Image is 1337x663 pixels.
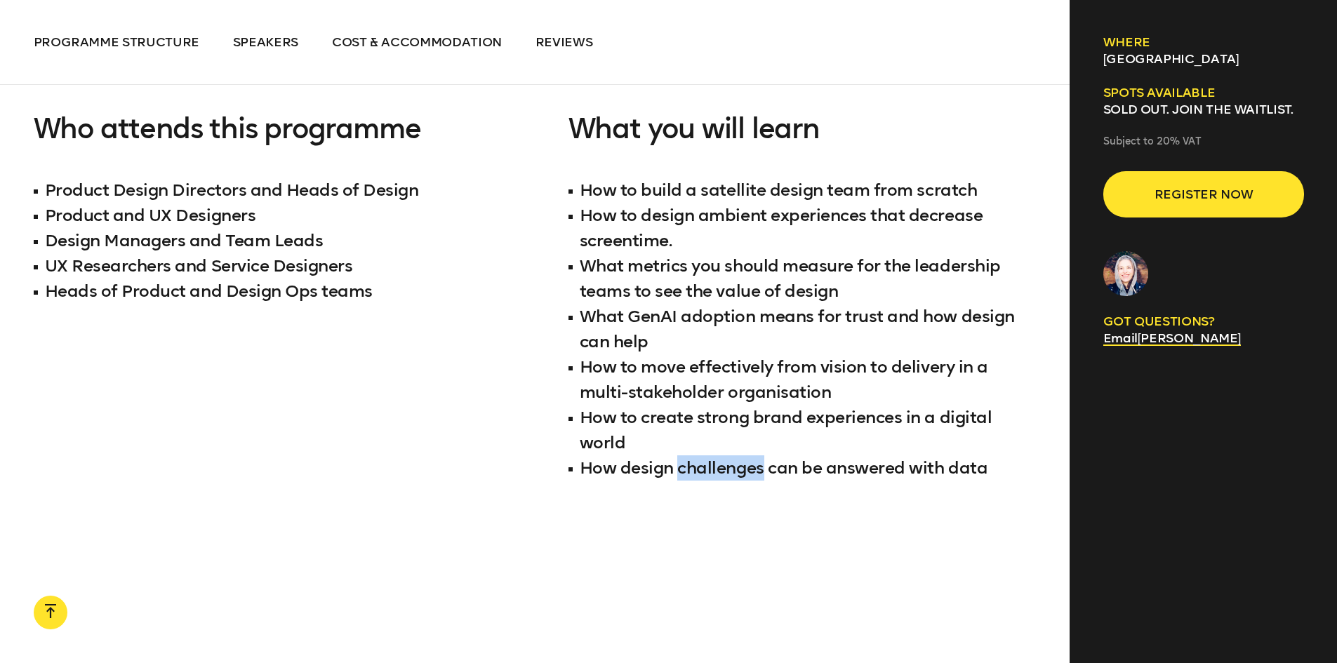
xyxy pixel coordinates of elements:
[1103,171,1304,217] button: Register now
[1103,313,1304,330] p: GOT QUESTIONS?
[34,228,502,253] li: Design Managers and Team Leads
[1103,101,1304,118] p: SOLD OUT. Join the waitlist.
[1103,330,1241,346] a: Email[PERSON_NAME]
[332,34,502,50] span: Cost & Accommodation
[568,455,1037,481] li: How design challenges can be answered with data
[34,253,502,279] li: UX Researchers and Service Designers
[536,34,593,50] span: Reviews
[568,203,1037,253] li: How to design ambient experiences that decrease screentime.
[568,354,1037,405] li: How to move effectively from vision to delivery in a multi-stakeholder organisation
[1103,51,1304,67] p: [GEOGRAPHIC_DATA]
[1103,84,1304,101] h6: Spots available
[34,279,502,304] li: Heads of Product and Design Ops teams
[568,253,1037,304] li: What metrics you should measure for the leadership teams to see the value of design
[568,304,1037,354] li: What GenAI adoption means for trust and how design can help
[568,405,1037,455] li: How to create strong brand experiences in a digital world
[1103,135,1304,149] p: Subject to 20% VAT
[233,34,298,50] span: Speakers
[1103,34,1304,51] h6: Where
[568,113,1037,144] h3: What you will learn
[568,178,1037,203] li: How to build a satellite design team from scratch
[34,203,502,228] li: Product and UX Designers
[1126,181,1282,208] span: Register now
[34,34,199,50] span: Programme structure
[34,178,502,203] li: Product Design Directors and Heads of Design
[34,113,502,144] h3: Who attends this programme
